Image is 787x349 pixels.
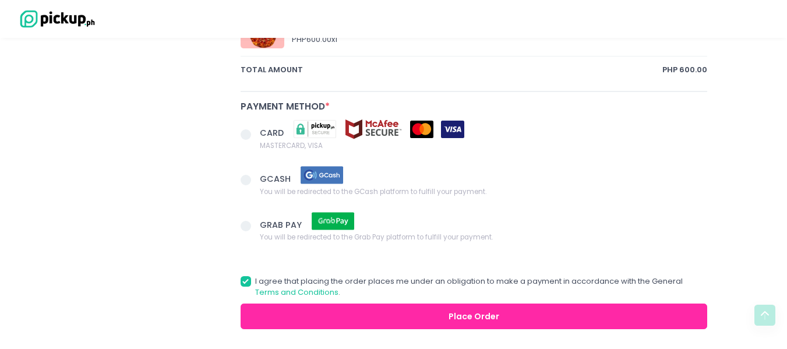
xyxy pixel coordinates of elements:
img: mcafee-secure [344,119,403,139]
div: PHP 600.00 x 1 [292,34,665,45]
span: PHP 600.00 [662,64,707,76]
span: MASTERCARD, VISA [260,139,464,151]
img: visa [441,121,464,138]
img: gcash [293,165,351,185]
span: GCASH [260,173,293,185]
span: CARD [260,127,286,139]
span: You will be redirected to the GCash platform to fulfill your payment. [260,185,486,197]
div: Payment Method [241,100,708,113]
img: pickupsecure [286,119,344,139]
img: grab pay [304,211,362,231]
a: Terms and Conditions [255,287,338,298]
span: total amount [241,64,663,76]
span: GRAB PAY [260,218,304,230]
img: logo [15,9,96,29]
button: Place Order [241,304,708,330]
label: I agree that placing the order places me under an obligation to make a payment in accordance with... [241,276,708,298]
span: You will be redirected to the Grab Pay platform to fulfill your payment. [260,231,493,243]
img: mastercard [410,121,433,138]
